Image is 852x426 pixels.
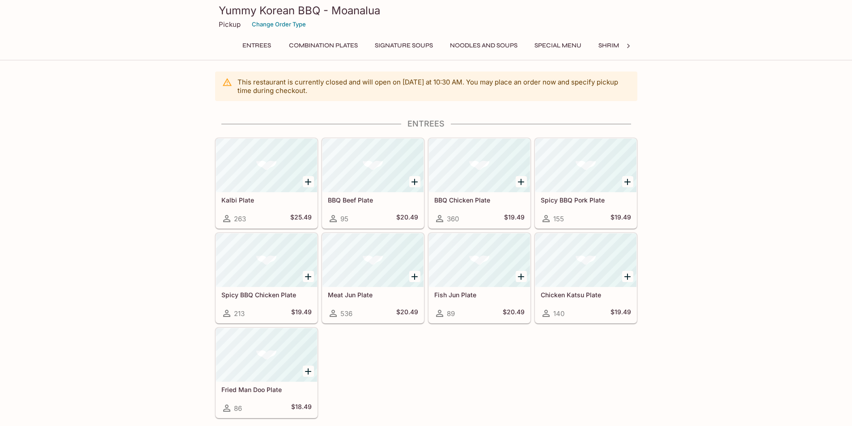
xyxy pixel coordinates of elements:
div: BBQ Beef Plate [322,139,424,192]
button: Add Meat Jun Plate [409,271,420,282]
h5: $19.49 [504,213,525,224]
p: This restaurant is currently closed and will open on [DATE] at 10:30 AM . You may place an order ... [237,78,630,95]
h3: Yummy Korean BBQ - Moanalua [219,4,634,17]
a: Meat Jun Plate536$20.49 [322,233,424,323]
button: Signature Soups [370,39,438,52]
a: Chicken Katsu Plate140$19.49 [535,233,637,323]
button: Add BBQ Beef Plate [409,176,420,187]
h5: $20.49 [396,308,418,319]
button: Noodles and Soups [445,39,522,52]
h4: Entrees [215,119,637,129]
span: 95 [340,215,348,223]
h5: $19.49 [291,308,312,319]
button: Add Fish Jun Plate [516,271,527,282]
h5: $20.49 [503,308,525,319]
span: 89 [447,309,455,318]
a: Spicy BBQ Pork Plate155$19.49 [535,138,637,228]
h5: $19.49 [610,308,631,319]
button: Special Menu [530,39,586,52]
span: 140 [553,309,564,318]
button: Shrimp Combos [593,39,657,52]
div: Meat Jun Plate [322,233,424,287]
h5: BBQ Chicken Plate [434,196,525,204]
div: Fried Man Doo Plate [216,328,317,382]
a: BBQ Beef Plate95$20.49 [322,138,424,228]
a: Kalbi Plate263$25.49 [216,138,318,228]
h5: Spicy BBQ Chicken Plate [221,291,312,299]
div: Fish Jun Plate [429,233,530,287]
h5: $18.49 [291,403,312,413]
a: BBQ Chicken Plate360$19.49 [428,138,530,228]
button: Add Kalbi Plate [303,176,314,187]
button: Add BBQ Chicken Plate [516,176,527,187]
h5: Chicken Katsu Plate [541,291,631,299]
a: Fish Jun Plate89$20.49 [428,233,530,323]
div: BBQ Chicken Plate [429,139,530,192]
div: Chicken Katsu Plate [535,233,636,287]
button: Add Fried Man Doo Plate [303,366,314,377]
button: Add Chicken Katsu Plate [622,271,633,282]
h5: Fish Jun Plate [434,291,525,299]
h5: Spicy BBQ Pork Plate [541,196,631,204]
span: 536 [340,309,352,318]
h5: Meat Jun Plate [328,291,418,299]
h5: BBQ Beef Plate [328,196,418,204]
h5: Fried Man Doo Plate [221,386,312,393]
p: Pickup [219,20,241,29]
div: Spicy BBQ Chicken Plate [216,233,317,287]
h5: $25.49 [290,213,312,224]
span: 360 [447,215,459,223]
button: Entrees [237,39,277,52]
span: 213 [234,309,245,318]
button: Add Spicy BBQ Chicken Plate [303,271,314,282]
h5: $19.49 [610,213,631,224]
button: Add Spicy BBQ Pork Plate [622,176,633,187]
h5: $20.49 [396,213,418,224]
h5: Kalbi Plate [221,196,312,204]
div: Spicy BBQ Pork Plate [535,139,636,192]
button: Combination Plates [284,39,363,52]
a: Fried Man Doo Plate86$18.49 [216,328,318,418]
span: 263 [234,215,246,223]
a: Spicy BBQ Chicken Plate213$19.49 [216,233,318,323]
button: Change Order Type [248,17,310,31]
span: 155 [553,215,564,223]
div: Kalbi Plate [216,139,317,192]
span: 86 [234,404,242,413]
